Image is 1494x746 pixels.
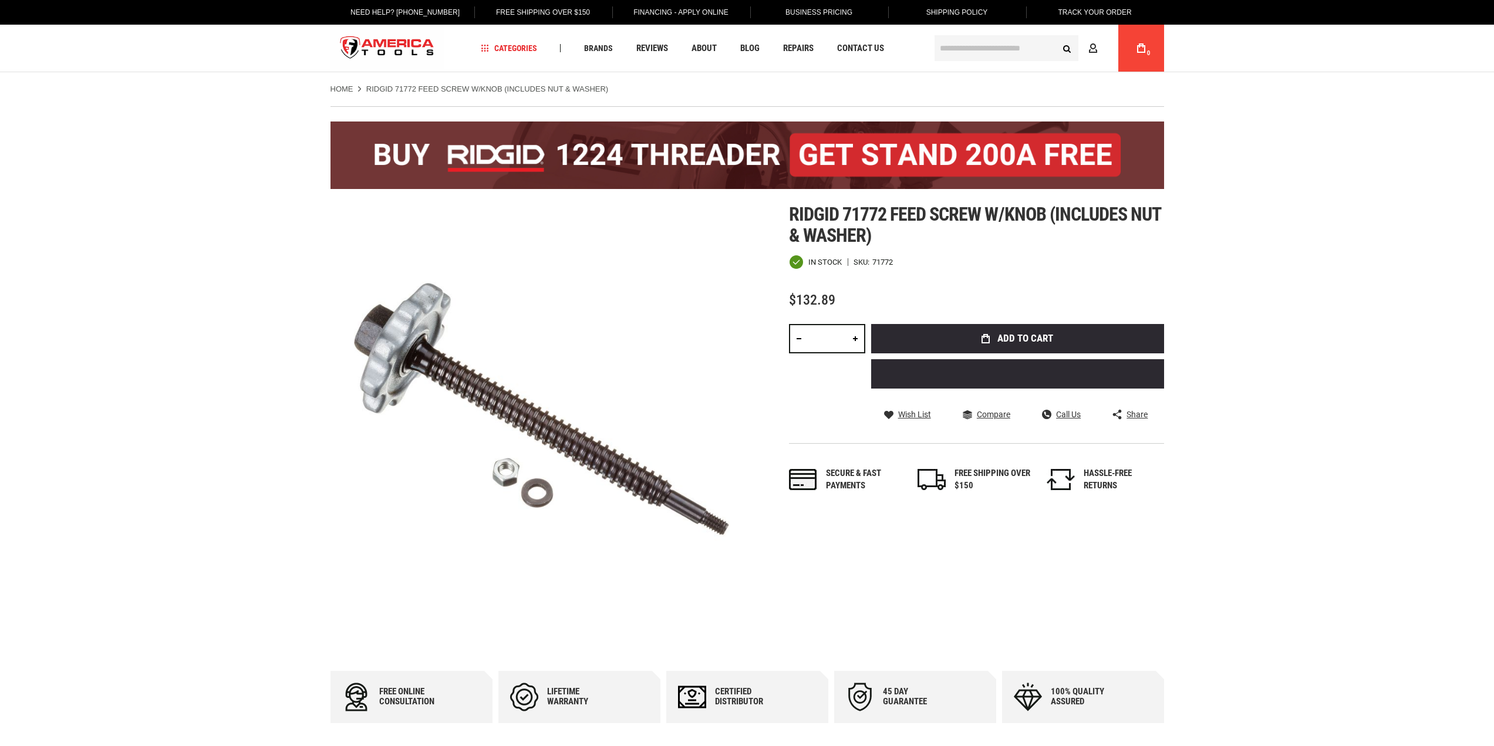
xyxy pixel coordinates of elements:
[584,44,613,52] span: Brands
[547,687,618,707] div: Lifetime warranty
[955,467,1031,492] div: FREE SHIPPING OVER $150
[715,687,785,707] div: Certified Distributor
[475,40,542,56] a: Categories
[692,44,717,53] span: About
[1056,37,1078,59] button: Search
[871,324,1164,353] button: Add to Cart
[883,687,953,707] div: 45 day Guarantee
[872,258,893,266] div: 71772
[977,410,1010,418] span: Compare
[1084,467,1160,492] div: HASSLE-FREE RETURNS
[832,40,889,56] a: Contact Us
[808,258,842,266] span: In stock
[854,258,872,266] strong: SKU
[330,84,353,94] a: Home
[997,333,1053,343] span: Add to Cart
[1042,409,1081,420] a: Call Us
[837,44,884,53] span: Contact Us
[366,85,608,93] strong: RIDGID 71772 FEED SCREW W/KNOB (INCLUDES NUT & WASHER)
[826,467,902,492] div: Secure & fast payments
[1127,410,1148,418] span: Share
[778,40,819,56] a: Repairs
[330,204,747,620] img: main product photo
[330,26,444,70] a: store logo
[636,44,668,53] span: Reviews
[379,687,450,707] div: Free online consultation
[884,409,931,420] a: Wish List
[631,40,673,56] a: Reviews
[918,469,946,490] img: shipping
[789,292,835,308] span: $132.89
[1130,25,1152,72] a: 0
[579,40,618,56] a: Brands
[789,255,842,269] div: Availability
[926,8,988,16] span: Shipping Policy
[783,44,814,53] span: Repairs
[789,203,1161,247] span: Ridgid 71772 feed screw w/knob (includes nut & washer)
[963,409,1010,420] a: Compare
[735,40,765,56] a: Blog
[1147,50,1151,56] span: 0
[1051,687,1121,707] div: 100% quality assured
[1047,469,1075,490] img: returns
[686,40,722,56] a: About
[1056,410,1081,418] span: Call Us
[481,44,537,52] span: Categories
[789,469,817,490] img: payments
[330,26,444,70] img: America Tools
[898,410,931,418] span: Wish List
[330,121,1164,189] img: BOGO: Buy the RIDGID® 1224 Threader (26092), get the 92467 200A Stand FREE!
[740,44,760,53] span: Blog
